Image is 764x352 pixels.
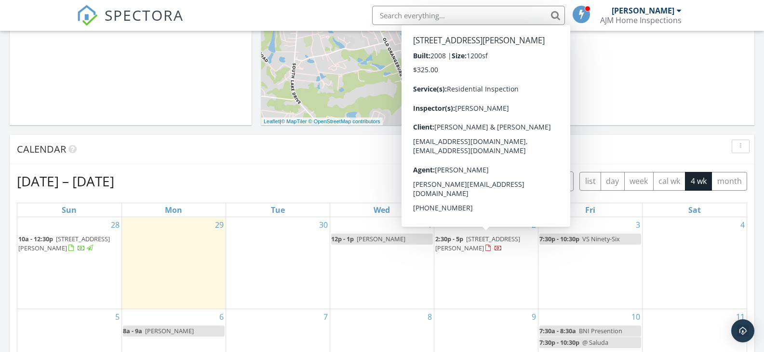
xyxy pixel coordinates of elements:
[372,203,392,217] a: Wednesday
[539,326,576,335] span: 7:30a - 8:30a
[734,309,747,325] a: Go to October 11, 2025
[653,172,686,191] button: cal wk
[372,6,565,25] input: Search everything...
[330,217,434,309] td: Go to October 1, 2025
[582,338,608,347] span: @ Saluda
[60,203,79,217] a: Sunday
[17,143,66,156] span: Calendar
[538,217,643,309] td: Go to October 3, 2025
[264,118,280,124] a: Leaflet
[738,217,747,233] a: Go to October 4, 2025
[529,171,552,191] button: Previous
[18,235,53,243] span: 10a - 12:30p
[331,235,354,243] span: 12p - 1p
[630,309,642,325] a: Go to October 10, 2025
[685,172,712,191] button: 4 wk
[579,326,622,335] span: BNI Presention
[269,203,287,217] a: Tuesday
[217,309,226,325] a: Go to October 6, 2025
[434,217,538,309] td: Go to October 2, 2025
[643,217,747,309] td: Go to October 4, 2025
[163,203,184,217] a: Monday
[435,235,520,252] span: [STREET_ADDRESS][PERSON_NAME]
[357,235,405,243] span: [PERSON_NAME]
[612,6,674,15] div: [PERSON_NAME]
[77,5,98,26] img: The Best Home Inspection Software - Spectora
[121,217,226,309] td: Go to September 29, 2025
[226,217,330,309] td: Go to September 30, 2025
[18,234,121,254] a: 10a - 12:30p [STREET_ADDRESS][PERSON_NAME]
[308,118,380,124] a: © OpenStreetMap contributors
[488,172,523,191] button: [DATE]
[322,309,330,325] a: Go to October 7, 2025
[551,171,574,191] button: Next
[477,203,496,217] a: Thursday
[539,235,579,243] span: 7:30p - 10:30p
[281,118,307,124] a: © MapTiler
[582,235,620,243] span: VS Ninety-Six
[583,203,597,217] a: Friday
[105,5,184,25] span: SPECTORA
[113,309,121,325] a: Go to October 5, 2025
[435,235,520,252] a: 2:30p - 5p [STREET_ADDRESS][PERSON_NAME]
[77,13,184,33] a: SPECTORA
[634,217,642,233] a: Go to October 3, 2025
[213,217,226,233] a: Go to September 29, 2025
[261,117,383,126] div: |
[17,171,114,191] h2: [DATE] – [DATE]
[530,217,538,233] a: Go to October 2, 2025
[17,217,121,309] td: Go to September 28, 2025
[530,309,538,325] a: Go to October 9, 2025
[624,172,654,191] button: week
[435,234,537,254] a: 2:30p - 5p [STREET_ADDRESS][PERSON_NAME]
[18,235,110,252] span: [STREET_ADDRESS][PERSON_NAME]
[600,15,682,25] div: AJM Home Inspections
[686,203,703,217] a: Saturday
[426,309,434,325] a: Go to October 8, 2025
[317,217,330,233] a: Go to September 30, 2025
[145,326,194,335] span: [PERSON_NAME]
[18,235,110,252] a: 10a - 12:30p [STREET_ADDRESS][PERSON_NAME]
[601,172,625,191] button: day
[109,217,121,233] a: Go to September 28, 2025
[539,338,579,347] span: 7:30p - 10:30p
[579,172,601,191] button: list
[711,172,747,191] button: month
[435,235,463,243] span: 2:30p - 5p
[426,217,434,233] a: Go to October 1, 2025
[731,319,754,342] div: Open Intercom Messenger
[123,326,142,335] span: 8a - 9a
